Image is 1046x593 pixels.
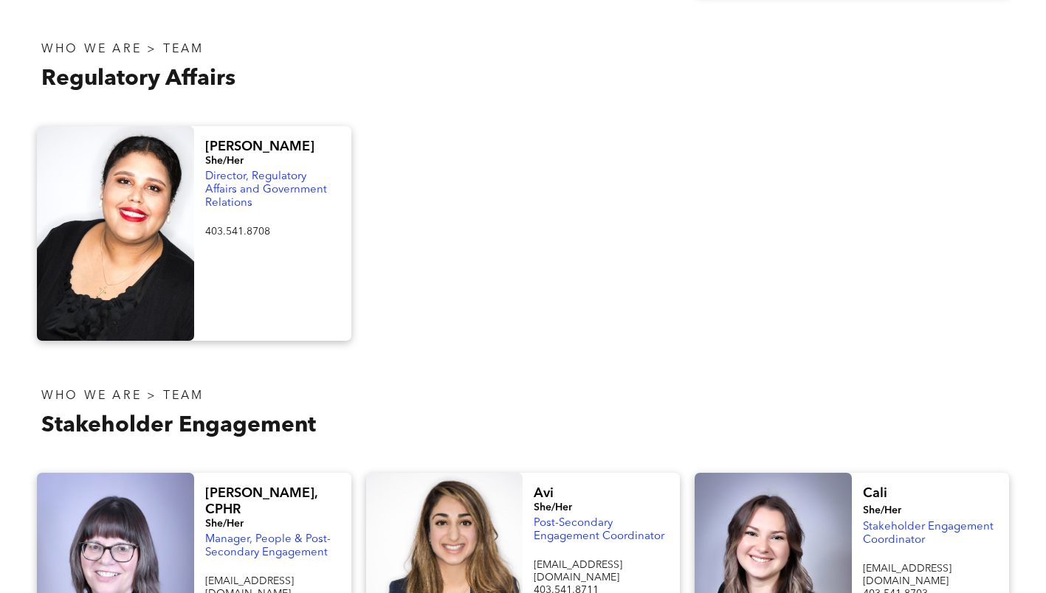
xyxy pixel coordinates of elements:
span: 403.541.8708 [205,226,270,237]
span: Post-Secondary Engagement Coordinator [534,518,664,542]
span: [PERSON_NAME], CPHR [205,487,317,516]
span: She/Her [863,505,901,516]
span: She/Her [205,156,244,166]
span: Stakeholder Engagement Coordinator [863,521,994,546]
span: Cali [863,487,887,500]
span: Regulatory Affairs [41,68,235,90]
span: WHO WE ARE > TEAM [41,44,204,55]
span: WHO WE ARE > TEAM [41,390,204,402]
span: Manager, People & Post-Secondary Engagement [205,534,331,558]
span: She/Her [205,519,244,529]
span: [EMAIL_ADDRESS][DOMAIN_NAME] [863,563,952,586]
span: Director, Regulatory Affairs and Government Relations [205,171,327,209]
span: Avi [534,487,554,500]
span: Stakeholder Engagement [41,415,316,437]
span: [PERSON_NAME] [205,140,314,153]
span: [EMAIL_ADDRESS][DOMAIN_NAME] [534,560,622,583]
span: She/Her [534,502,572,513]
